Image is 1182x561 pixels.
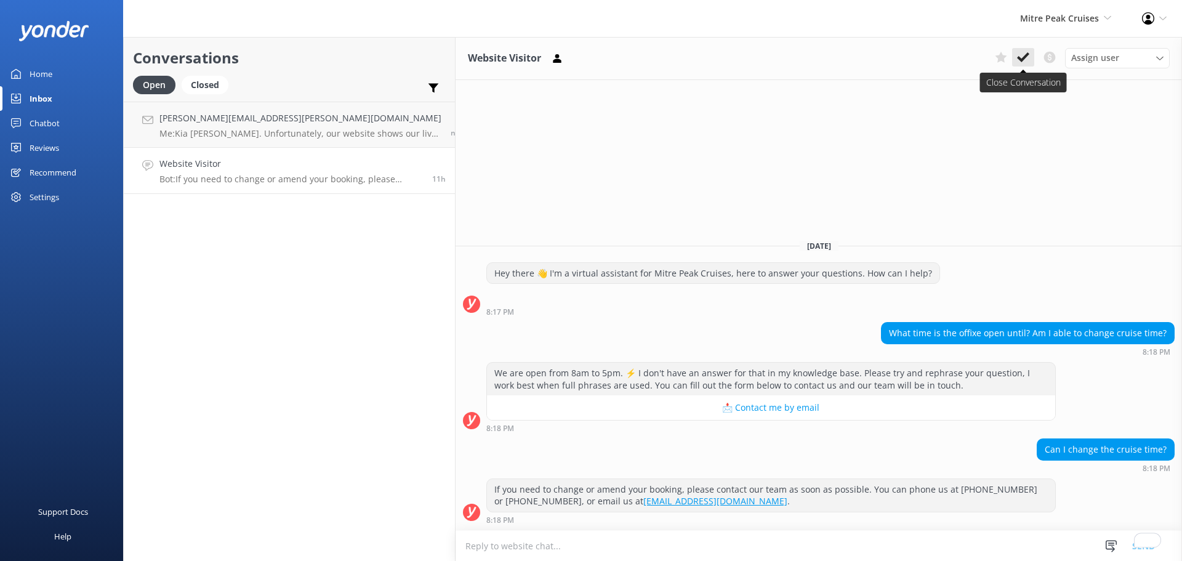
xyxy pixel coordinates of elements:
div: If you need to change or amend your booking, please contact our team as soon as possible. You can... [487,479,1055,512]
strong: 8:18 PM [1143,465,1170,472]
div: Inbox [30,86,52,111]
strong: 8:17 PM [486,309,514,316]
span: Mitre Peak Cruises [1020,12,1099,24]
a: [PERSON_NAME][EMAIL_ADDRESS][PERSON_NAME][DOMAIN_NAME]Me:Kia [PERSON_NAME]. Unfortunately, our we... [124,102,455,148]
div: We are open from 8am to 5pm. ⚡ I don't have an answer for that in my knowledge base. Please try a... [487,363,1055,395]
div: Assign User [1065,48,1170,68]
a: Open [133,78,182,91]
div: Settings [30,185,59,209]
div: Open [133,76,175,94]
strong: 8:18 PM [1143,349,1170,356]
div: Hey there 👋 I'm a virtual assistant for Mitre Peak Cruises, here to answer your questions. How ca... [487,263,939,284]
p: Me: Kia [PERSON_NAME]. Unfortunately, our website shows our live availability, so if a particular... [159,128,441,139]
h2: Conversations [133,46,446,70]
textarea: To enrich screen reader interactions, please activate Accessibility in Grammarly extension settings [456,531,1182,561]
button: 📩 Contact me by email [487,395,1055,420]
div: Closed [182,76,228,94]
div: Support Docs [38,499,88,524]
div: Recommend [30,160,76,185]
p: Bot: If you need to change or amend your booking, please contact our team as soon as possible. Yo... [159,174,423,185]
div: Reviews [30,135,59,160]
div: Oct 11 2025 08:18pm (UTC +13:00) Pacific/Auckland [881,347,1175,356]
div: Oct 11 2025 08:18pm (UTC +13:00) Pacific/Auckland [486,515,1056,524]
div: Can I change the cruise time? [1037,439,1174,460]
span: Assign user [1071,51,1119,65]
div: Home [30,62,52,86]
h4: [PERSON_NAME][EMAIL_ADDRESS][PERSON_NAME][DOMAIN_NAME] [159,111,441,125]
strong: 8:18 PM [486,425,514,432]
strong: 8:18 PM [486,517,514,524]
a: Website VisitorBot:If you need to change or amend your booking, please contact our team as soon a... [124,148,455,194]
div: Oct 11 2025 08:18pm (UTC +13:00) Pacific/Auckland [486,424,1056,432]
h3: Website Visitor [468,50,541,67]
span: [DATE] [800,241,838,251]
div: Help [54,524,71,549]
span: Oct 11 2025 08:18pm (UTC +13:00) Pacific/Auckland [432,174,446,184]
div: Oct 11 2025 08:17pm (UTC +13:00) Pacific/Auckland [486,307,940,316]
img: yonder-white-logo.png [18,21,89,41]
div: What time is the offixe open until? Am I able to change cruise time? [882,323,1174,344]
span: Oct 12 2025 07:41am (UTC +13:00) Pacific/Auckland [451,127,466,138]
div: Chatbot [30,111,60,135]
h4: Website Visitor [159,157,423,171]
a: Closed [182,78,235,91]
div: Oct 11 2025 08:18pm (UTC +13:00) Pacific/Auckland [1037,464,1175,472]
a: [EMAIL_ADDRESS][DOMAIN_NAME] [643,495,787,507]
